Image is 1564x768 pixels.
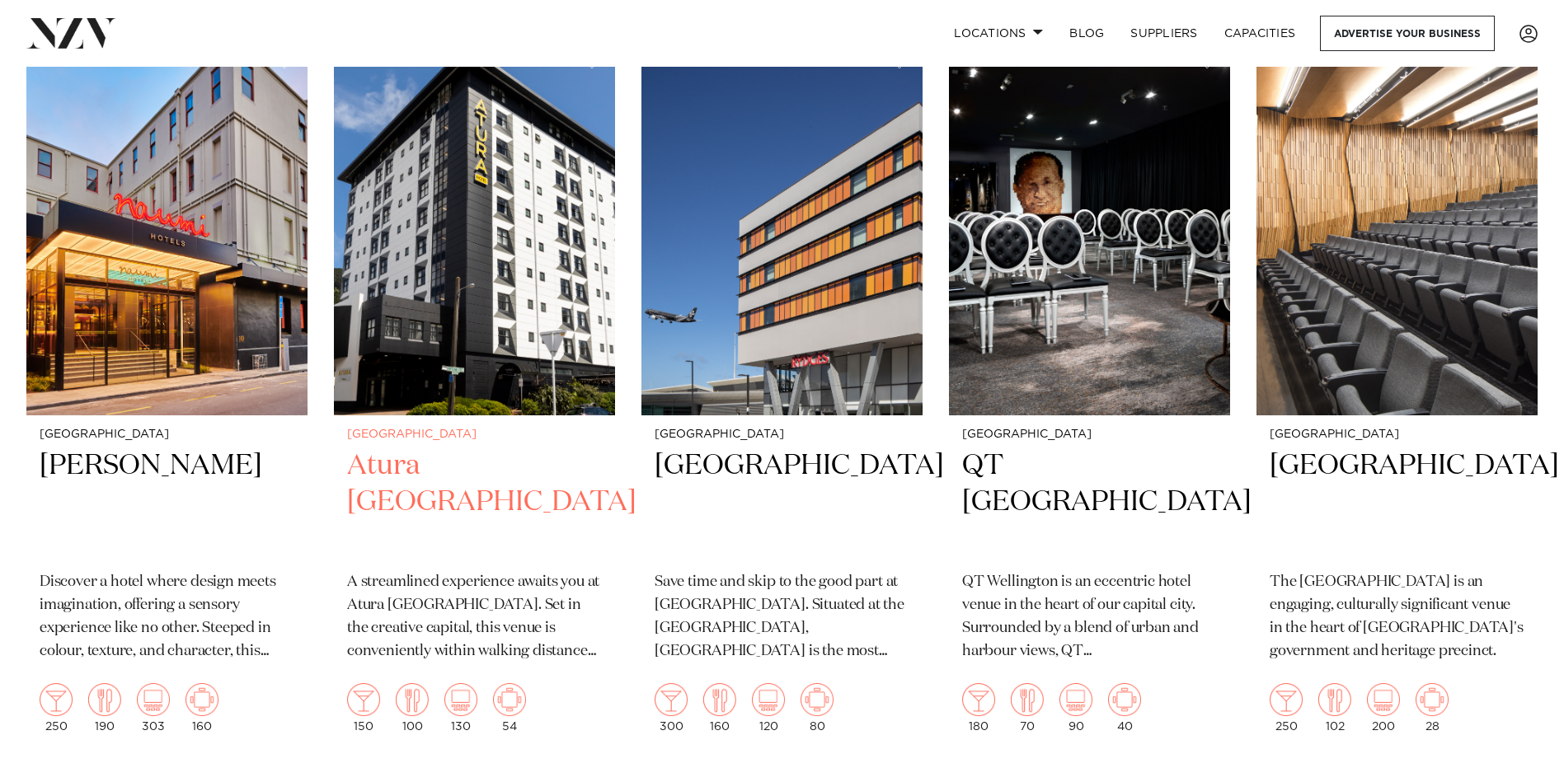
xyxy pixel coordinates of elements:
div: 40 [1108,683,1141,733]
div: 28 [1416,683,1449,733]
img: cocktail.png [40,683,73,716]
a: BLOG [1056,16,1117,51]
div: 130 [444,683,477,733]
div: 160 [186,683,218,733]
img: theatre.png [444,683,477,716]
small: [GEOGRAPHIC_DATA] [655,428,909,441]
img: dining.png [88,683,121,716]
a: [GEOGRAPHIC_DATA] Atura [GEOGRAPHIC_DATA] A streamlined experience awaits you at Atura [GEOGRAPHI... [334,38,615,746]
h2: [GEOGRAPHIC_DATA] [655,447,909,559]
a: [GEOGRAPHIC_DATA] QT [GEOGRAPHIC_DATA] QT Wellington is an eccentric hotel venue in the heart of ... [949,38,1230,746]
p: Discover a hotel where design meets imagination, offering a sensory experience like no other. Ste... [40,571,294,663]
div: 70 [1011,683,1044,733]
div: 100 [396,683,429,733]
img: cocktail.png [655,683,688,716]
small: [GEOGRAPHIC_DATA] [40,428,294,441]
small: [GEOGRAPHIC_DATA] [347,428,602,441]
img: dining.png [1011,683,1044,716]
div: 250 [40,683,73,733]
h2: [PERSON_NAME] [40,447,294,559]
img: dining.png [703,683,736,716]
a: [GEOGRAPHIC_DATA] [GEOGRAPHIC_DATA] Save time and skip to the good part at [GEOGRAPHIC_DATA]. Sit... [641,38,923,746]
div: 250 [1270,683,1303,733]
div: 180 [962,683,995,733]
img: meeting.png [1108,683,1141,716]
div: 102 [1318,683,1351,733]
h2: Atura [GEOGRAPHIC_DATA] [347,447,602,559]
div: 303 [137,683,170,733]
div: 160 [703,683,736,733]
div: 120 [752,683,785,733]
p: A streamlined experience awaits you at Atura [GEOGRAPHIC_DATA]. Set in the creative capital, this... [347,571,602,663]
img: nzv-logo.png [26,18,116,48]
img: cocktail.png [347,683,380,716]
div: 150 [347,683,380,733]
a: [GEOGRAPHIC_DATA] [GEOGRAPHIC_DATA] The [GEOGRAPHIC_DATA] is an engaging, culturally significant ... [1256,38,1538,746]
div: 90 [1059,683,1092,733]
div: 80 [801,683,834,733]
a: Advertise your business [1320,16,1495,51]
p: The [GEOGRAPHIC_DATA] is an engaging, culturally significant venue in the heart of [GEOGRAPHIC_DA... [1270,571,1524,663]
small: [GEOGRAPHIC_DATA] [962,428,1217,441]
img: dining.png [1318,683,1351,716]
img: theatre.png [137,683,170,716]
p: Save time and skip to the good part at [GEOGRAPHIC_DATA]. Situated at the [GEOGRAPHIC_DATA], [GEO... [655,571,909,663]
img: theatre.png [1059,683,1092,716]
p: QT Wellington is an eccentric hotel venue in the heart of our capital city. Surrounded by a blend... [962,571,1217,663]
a: Locations [941,16,1056,51]
img: meeting.png [801,683,834,716]
img: meeting.png [493,683,526,716]
h2: [GEOGRAPHIC_DATA] [1270,447,1524,559]
img: cocktail.png [1270,683,1303,716]
img: cocktail.png [962,683,995,716]
div: 300 [655,683,688,733]
img: dining.png [396,683,429,716]
div: 200 [1367,683,1400,733]
div: 54 [493,683,526,733]
div: 190 [88,683,121,733]
a: SUPPLIERS [1117,16,1210,51]
small: [GEOGRAPHIC_DATA] [1270,428,1524,441]
a: Capacities [1211,16,1309,51]
img: theatre.png [1367,683,1400,716]
img: meeting.png [1416,683,1449,716]
a: [GEOGRAPHIC_DATA] [PERSON_NAME] Discover a hotel where design meets imagination, offering a senso... [26,38,308,746]
h2: QT [GEOGRAPHIC_DATA] [962,447,1217,559]
img: meeting.png [186,683,218,716]
img: theatre.png [752,683,785,716]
